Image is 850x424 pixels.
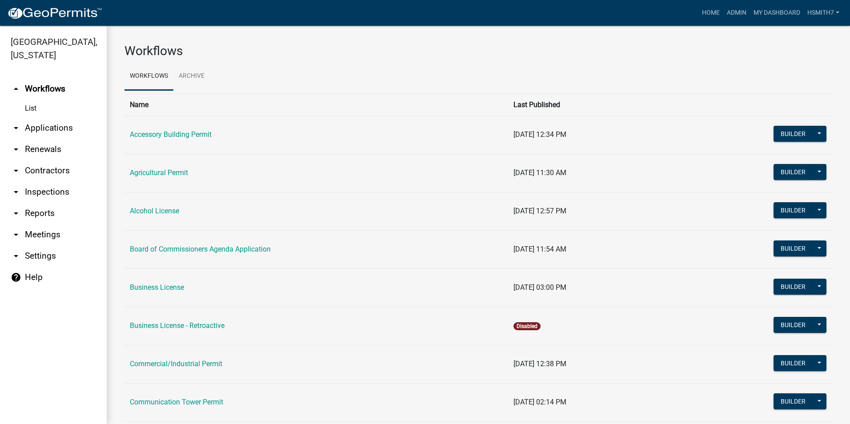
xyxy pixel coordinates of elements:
[513,207,566,215] span: [DATE] 12:57 PM
[513,322,541,330] span: Disabled
[11,165,21,176] i: arrow_drop_down
[774,393,813,409] button: Builder
[774,279,813,295] button: Builder
[11,187,21,197] i: arrow_drop_down
[130,168,188,177] a: Agricultural Permit
[723,4,750,21] a: Admin
[774,126,813,142] button: Builder
[11,229,21,240] i: arrow_drop_down
[11,144,21,155] i: arrow_drop_down
[130,207,179,215] a: Alcohol License
[130,245,271,253] a: Board of Commissioners Agenda Application
[513,168,566,177] span: [DATE] 11:30 AM
[698,4,723,21] a: Home
[173,62,210,91] a: Archive
[130,360,222,368] a: Commercial/Industrial Permit
[513,245,566,253] span: [DATE] 11:54 AM
[130,321,225,330] a: Business License - Retroactive
[11,84,21,94] i: arrow_drop_up
[124,44,832,59] h3: Workflows
[774,164,813,180] button: Builder
[513,360,566,368] span: [DATE] 12:38 PM
[11,272,21,283] i: help
[508,94,669,116] th: Last Published
[774,202,813,218] button: Builder
[513,283,566,292] span: [DATE] 03:00 PM
[750,4,804,21] a: My Dashboard
[804,4,843,21] a: hsmith7
[130,398,223,406] a: Communication Tower Permit
[774,240,813,256] button: Builder
[513,130,566,139] span: [DATE] 12:34 PM
[11,251,21,261] i: arrow_drop_down
[130,130,212,139] a: Accessory Building Permit
[513,398,566,406] span: [DATE] 02:14 PM
[11,208,21,219] i: arrow_drop_down
[774,355,813,371] button: Builder
[130,283,184,292] a: Business License
[124,62,173,91] a: Workflows
[774,317,813,333] button: Builder
[11,123,21,133] i: arrow_drop_down
[124,94,508,116] th: Name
